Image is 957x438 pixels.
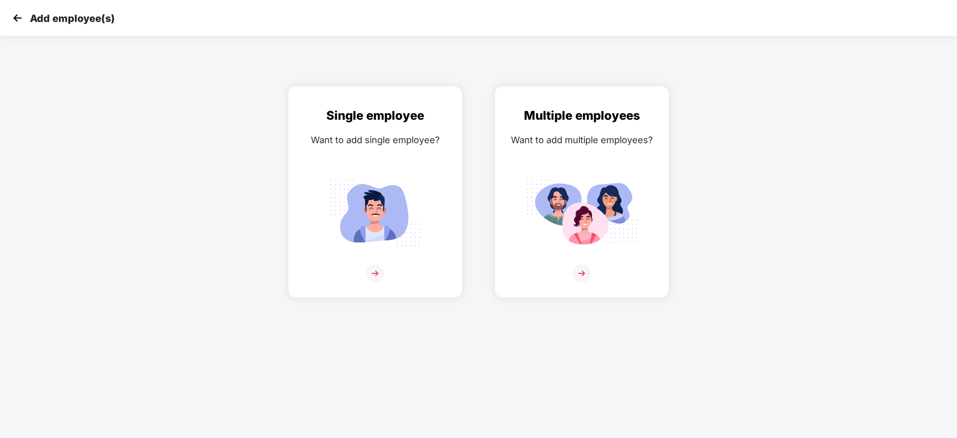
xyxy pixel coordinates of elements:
[526,174,638,252] img: svg+xml;base64,PHN2ZyB4bWxucz0iaHR0cDovL3d3dy53My5vcmcvMjAwMC9zdmciIGlkPSJNdWx0aXBsZV9lbXBsb3llZS...
[10,10,25,25] img: svg+xml;base64,PHN2ZyB4bWxucz0iaHR0cDovL3d3dy53My5vcmcvMjAwMC9zdmciIHdpZHRoPSIzMCIgaGVpZ2h0PSIzMC...
[298,133,452,147] div: Want to add single employee?
[505,133,659,147] div: Want to add multiple employees?
[30,12,115,24] p: Add employee(s)
[505,106,659,125] div: Multiple employees
[298,106,452,125] div: Single employee
[573,264,591,282] img: svg+xml;base64,PHN2ZyB4bWxucz0iaHR0cDovL3d3dy53My5vcmcvMjAwMC9zdmciIHdpZHRoPSIzNiIgaGVpZ2h0PSIzNi...
[319,174,431,252] img: svg+xml;base64,PHN2ZyB4bWxucz0iaHR0cDovL3d3dy53My5vcmcvMjAwMC9zdmciIGlkPSJTaW5nbGVfZW1wbG95ZWUiIH...
[366,264,384,282] img: svg+xml;base64,PHN2ZyB4bWxucz0iaHR0cDovL3d3dy53My5vcmcvMjAwMC9zdmciIHdpZHRoPSIzNiIgaGVpZ2h0PSIzNi...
